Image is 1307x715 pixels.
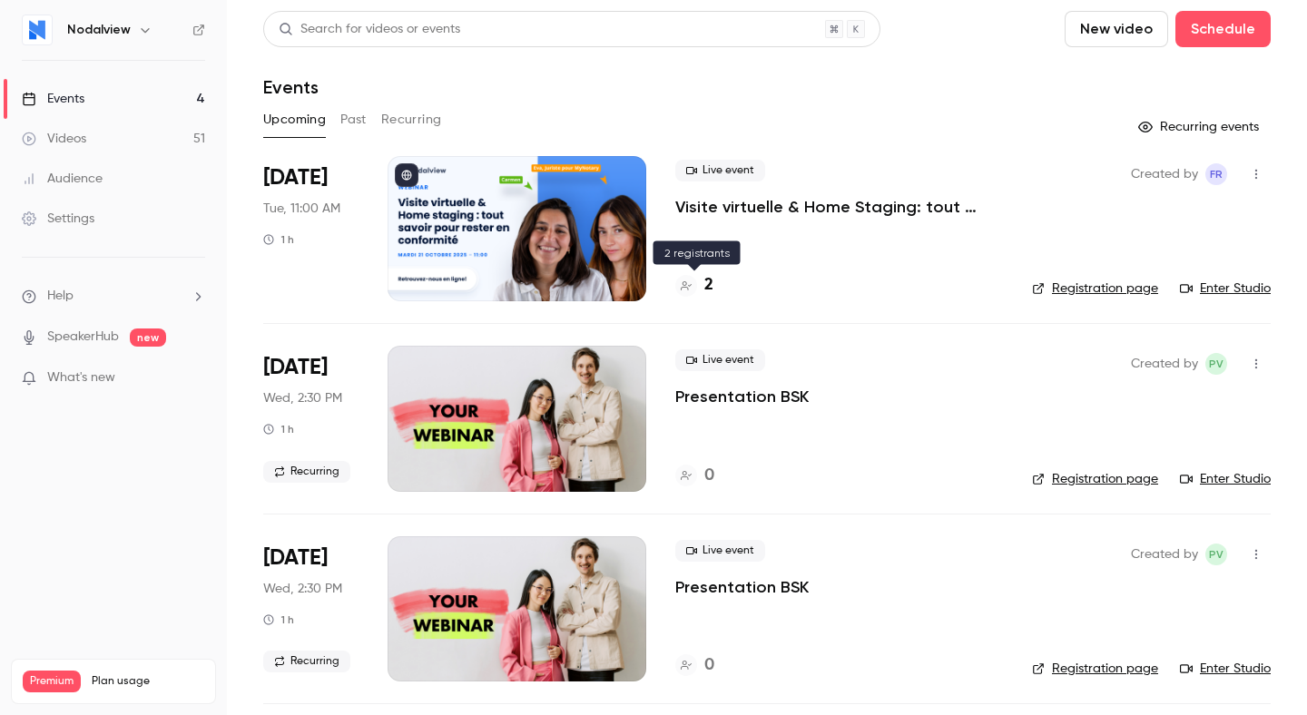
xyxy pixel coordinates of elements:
span: What's new [47,368,115,387]
span: FR [1210,163,1223,185]
a: Registration page [1032,660,1158,678]
a: Registration page [1032,470,1158,488]
div: Events [22,90,84,108]
span: Plan usage [92,674,204,689]
span: Created by [1131,163,1198,185]
div: 1 h [263,612,294,627]
button: New video [1065,11,1168,47]
span: Florence Robert [1205,163,1227,185]
span: Help [47,287,74,306]
span: PV [1209,353,1223,375]
h1: Events [263,76,319,98]
button: Upcoming [263,105,326,134]
div: Videos [22,130,86,148]
span: Live event [675,160,765,181]
div: Jul 29 Wed, 2:30 PM (Europe/Paris) [263,346,359,491]
span: Created by [1131,544,1198,565]
h4: 2 [704,273,713,298]
div: 1 h [263,232,294,247]
a: 2 [675,273,713,298]
img: Nodalview [23,15,52,44]
a: 0 [675,464,714,488]
div: Audience [22,170,103,188]
a: Enter Studio [1180,279,1271,298]
a: SpeakerHub [47,328,119,347]
a: Presentation BSK [675,576,809,598]
div: Settings [22,210,94,228]
span: Recurring [263,461,350,483]
div: Oct 21 Tue, 11:00 AM (Europe/Brussels) [263,156,359,301]
span: Recurring [263,651,350,672]
h6: Nodalview [67,21,131,39]
a: 0 [675,653,714,678]
button: Recurring [381,105,442,134]
div: Aug 26 Wed, 2:30 PM (Europe/Paris) [263,536,359,681]
span: PV [1209,544,1223,565]
button: Recurring events [1130,113,1271,142]
div: 1 h [263,422,294,436]
div: Search for videos or events [279,20,460,39]
span: [DATE] [263,163,328,192]
a: Enter Studio [1180,470,1271,488]
li: help-dropdown-opener [22,287,205,306]
span: Wed, 2:30 PM [263,580,342,598]
span: Live event [675,540,765,562]
a: Registration page [1032,279,1158,298]
span: new [130,328,166,347]
span: [DATE] [263,544,328,573]
button: Past [340,105,367,134]
span: Created by [1131,353,1198,375]
h4: 0 [704,653,714,678]
a: Presentation BSK [675,386,809,407]
span: [DATE] [263,353,328,382]
span: Tue, 11:00 AM [263,200,340,218]
button: Schedule [1175,11,1271,47]
span: Premium [23,671,81,692]
a: Enter Studio [1180,660,1271,678]
span: Live event [675,349,765,371]
span: Paul Vérine [1205,353,1227,375]
h4: 0 [704,464,714,488]
a: Visite virtuelle & Home Staging: tout savoir pour rester en conformité [675,196,1003,218]
span: Wed, 2:30 PM [263,389,342,407]
span: Paul Vérine [1205,544,1227,565]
